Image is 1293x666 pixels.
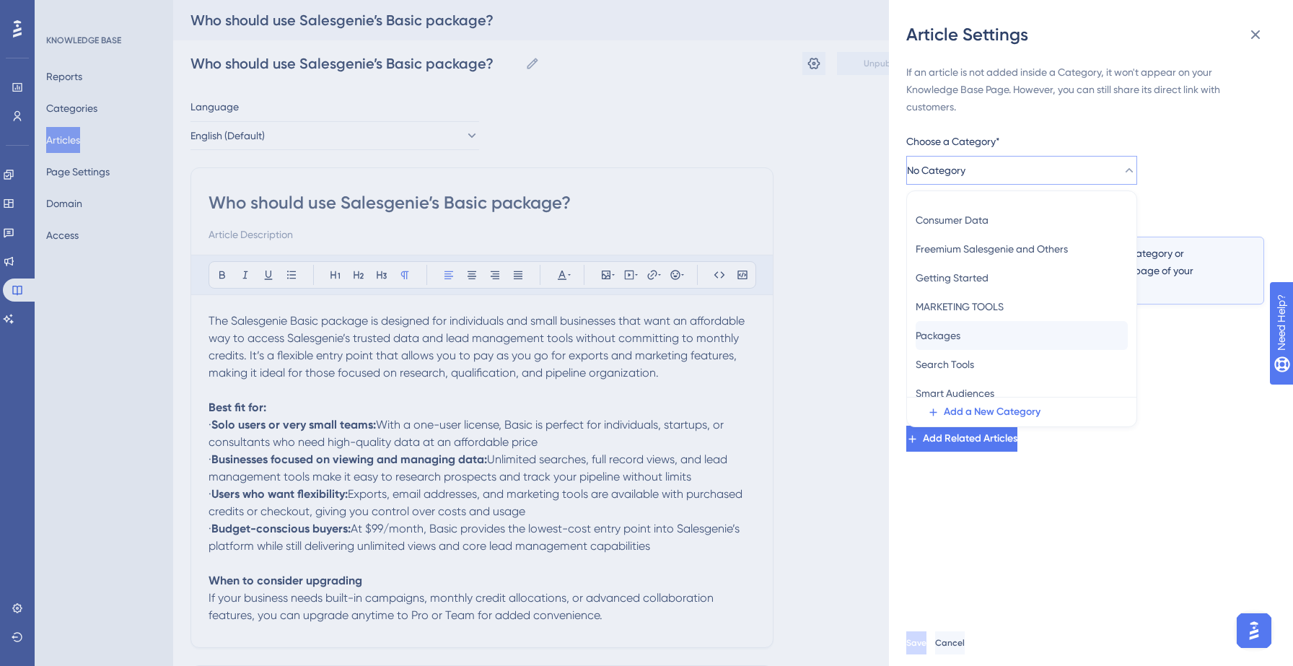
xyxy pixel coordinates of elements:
[916,292,1128,321] button: MARKETING TOOLS
[935,631,965,654] button: Cancel
[916,398,1136,426] button: Add a New Category
[935,637,965,649] span: Cancel
[1232,609,1276,652] iframe: UserGuiding AI Assistant Launcher
[906,23,1276,46] div: Article Settings
[916,235,1128,263] button: Freemium Salesgenie and Others
[923,430,1017,447] span: Add Related Articles
[916,298,1004,315] span: MARKETING TOOLS
[906,637,926,649] span: Save
[916,350,1128,379] button: Search Tools
[916,240,1068,258] span: Freemium Salesgenie and Others
[916,356,974,373] span: Search Tools
[906,631,926,654] button: Save
[916,211,989,229] span: Consumer Data
[906,156,1137,185] button: No Category
[34,4,90,21] span: Need Help?
[944,403,1040,421] span: Add a New Category
[907,162,965,179] span: No Category
[906,63,1264,115] div: If an article is not added inside a Category, it won't appear on your Knowledge Base Page. Howeve...
[916,206,1128,235] button: Consumer Data
[916,385,994,402] span: Smart Audiences
[906,133,1000,150] span: Choose a Category*
[916,379,1128,408] button: Smart Audiences
[916,327,960,344] span: Packages
[916,263,1128,292] button: Getting Started
[916,269,989,286] span: Getting Started
[916,321,1128,350] button: Packages
[906,426,1017,452] button: Add Related Articles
